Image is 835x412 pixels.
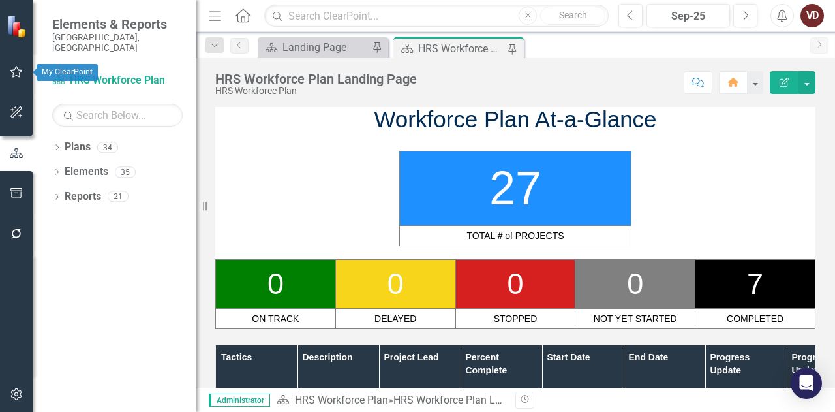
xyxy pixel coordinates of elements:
[374,106,656,132] span: Workforce Plan At-a-Glance
[507,267,523,300] span: 0
[209,394,270,407] span: Administrator
[52,16,183,32] span: Elements & Reports
[65,140,91,155] a: Plans
[215,72,417,86] div: HRS Workforce Plan Landing Page
[295,394,388,406] a: HRS Workforce Plan
[651,8,725,24] div: Sep-25
[261,39,369,55] a: Landing Page
[418,40,504,57] div: HRS Workforce Plan Landing Page
[7,15,29,38] img: ClearPoint Strategy
[646,4,730,27] button: Sep-25
[791,368,822,399] div: Open Intercom Messenger
[540,7,605,25] button: Search
[108,191,129,202] div: 21
[37,64,98,81] div: My ClearPoint
[115,166,136,178] div: 35
[727,313,783,324] span: COMPLETED
[627,267,643,300] span: 0
[466,230,564,241] span: TOTAL # of PROJECTS
[252,313,299,324] span: ON TRACK
[282,39,369,55] div: Landing Page
[489,162,541,214] span: 27
[267,267,284,300] span: 0
[374,313,416,324] span: DELAYED
[594,313,677,324] span: NOT YET STARTED
[277,393,506,408] div: »
[559,10,587,20] span: Search
[52,104,183,127] input: Search Below...
[97,142,118,153] div: 34
[65,189,101,204] a: Reports
[215,86,417,96] div: HRS Workforce Plan
[65,165,108,180] a: Elements
[393,394,553,406] div: HRS Workforce Plan Landing Page
[264,5,609,27] input: Search ClearPoint...
[52,32,183,54] small: [GEOGRAPHIC_DATA], [GEOGRAPHIC_DATA]
[455,309,575,329] td: STOPPED
[747,267,763,300] span: 7
[800,4,824,27] button: VD
[52,73,183,88] a: HRS Workforce Plan
[387,267,404,300] span: 0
